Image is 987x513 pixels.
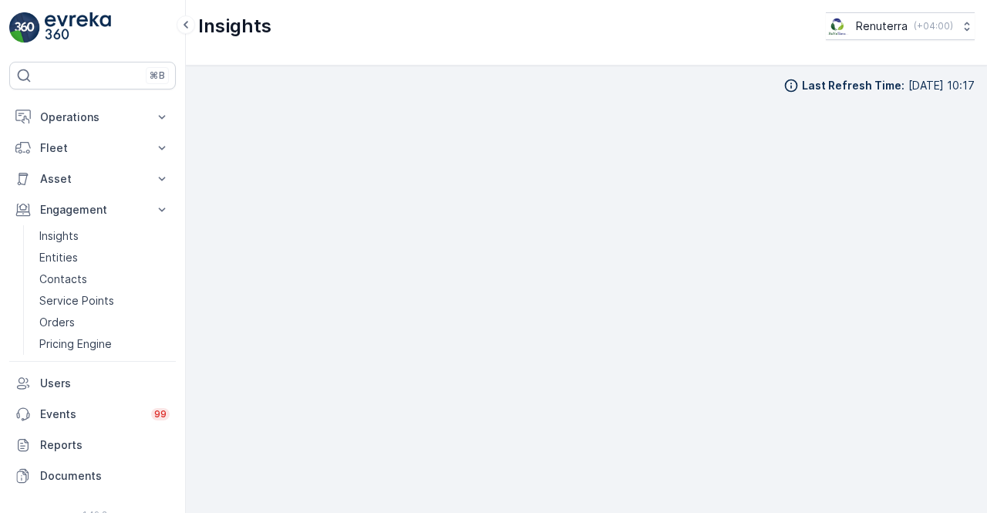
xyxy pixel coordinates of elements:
a: Users [9,368,176,399]
button: Renuterra(+04:00) [826,12,975,40]
p: Service Points [39,293,114,309]
a: Pricing Engine [33,333,176,355]
p: ( +04:00 ) [914,20,953,32]
p: Asset [40,171,145,187]
p: Documents [40,468,170,484]
p: Last Refresh Time : [802,78,904,93]
p: [DATE] 10:17 [908,78,975,93]
a: Contacts [33,268,176,290]
a: Reports [9,430,176,461]
p: ⌘B [150,69,165,82]
p: 99 [154,408,167,420]
p: Entities [39,250,78,265]
img: logo_light-DOdMpM7g.png [45,12,111,43]
p: Engagement [40,202,145,218]
a: Events99 [9,399,176,430]
p: Users [40,376,170,391]
button: Engagement [9,194,176,225]
p: Insights [198,14,271,39]
p: Operations [40,110,145,125]
p: Renuterra [856,19,908,34]
p: Orders [39,315,75,330]
p: Reports [40,437,170,453]
a: Entities [33,247,176,268]
a: Service Points [33,290,176,312]
p: Events [40,407,142,422]
a: Orders [33,312,176,333]
p: Contacts [39,272,87,287]
p: Insights [39,228,79,244]
img: Screenshot_2024-07-26_at_13.33.01.png [826,18,850,35]
button: Fleet [9,133,176,164]
p: Fleet [40,140,145,156]
a: Insights [33,225,176,247]
a: Documents [9,461,176,491]
img: logo [9,12,40,43]
button: Asset [9,164,176,194]
button: Operations [9,102,176,133]
p: Pricing Engine [39,336,112,352]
